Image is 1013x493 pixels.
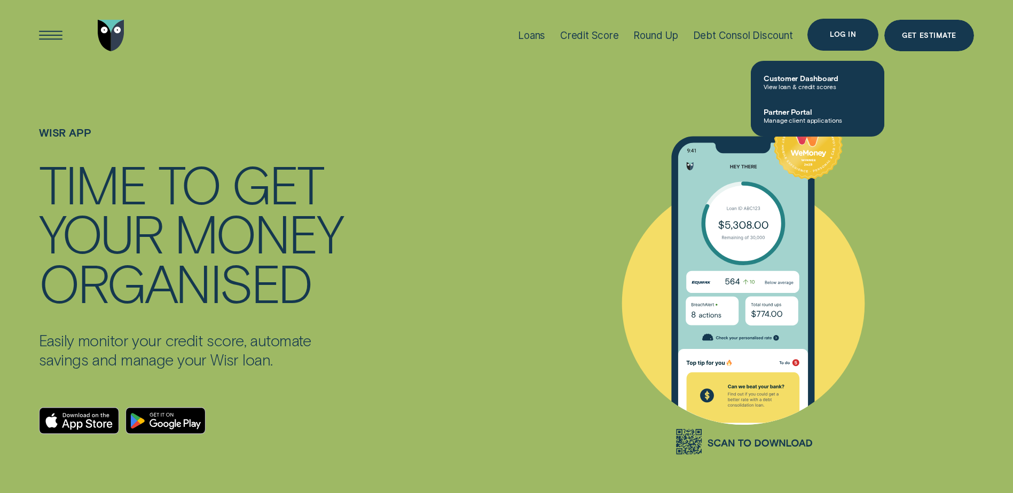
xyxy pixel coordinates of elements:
button: Open Menu [35,20,67,52]
a: Android App on Google Play [125,407,206,434]
a: Partner PortalManage client applications [751,99,884,132]
a: Customer DashboardView loan & credit scores [751,65,884,99]
h4: TIME TO GET YOUR MONEY ORGANISED [39,159,346,307]
img: Wisr [98,20,124,52]
div: TIME [39,159,146,209]
div: Credit Score [560,29,619,42]
a: Download on the App Store [39,407,119,434]
h1: WISR APP [39,126,346,159]
div: Log in [830,31,856,38]
div: ORGANISED [39,258,311,307]
div: TO [158,159,220,209]
a: Get Estimate [884,20,974,52]
span: Partner Portal [764,107,871,116]
p: Easily monitor your credit score, automate savings and manage your Wisr loan. [39,331,346,369]
span: Customer Dashboard [764,74,871,83]
div: GET [232,159,323,209]
div: YOUR [39,208,162,258]
div: Debt Consol Discount [693,29,793,42]
div: Loans [518,29,545,42]
button: Log in [807,19,878,51]
div: MONEY [174,208,342,258]
span: View loan & credit scores [764,83,871,90]
div: Round Up [633,29,678,42]
span: Manage client applications [764,116,871,124]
